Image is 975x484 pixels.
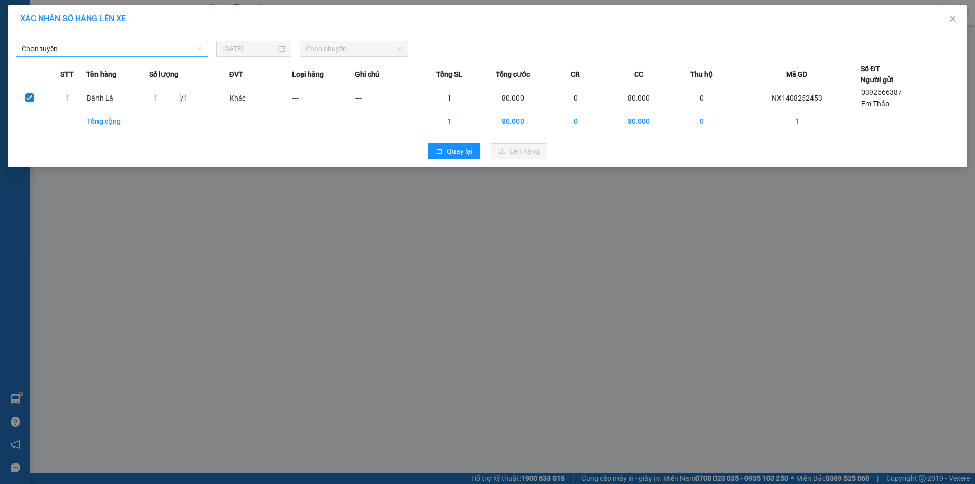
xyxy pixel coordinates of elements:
[149,86,229,110] td: / 1
[481,110,544,133] td: 80.000
[60,69,74,80] span: STT
[292,86,355,110] td: ---
[428,143,480,159] button: rollbackQuay lại
[418,110,481,133] td: 1
[306,41,402,56] span: Chọn chuyến
[22,41,202,56] span: Chọn tuyến
[938,5,967,34] button: Close
[436,69,462,80] span: Tổng SL
[229,69,243,80] span: ĐVT
[222,43,276,54] input: 14/08/2025
[544,86,607,110] td: 0
[447,146,472,157] span: Quay lại
[496,69,530,80] span: Tổng cước
[861,100,889,108] span: Em Thảo
[861,63,893,85] div: Số ĐT Người gửi
[571,69,580,80] span: CR
[949,15,957,23] span: close
[607,86,670,110] td: 80.000
[292,69,324,80] span: Loại hàng
[418,86,481,110] td: 1
[544,110,607,133] td: 0
[86,69,116,80] span: Tên hàng
[670,86,733,110] td: 0
[355,86,418,110] td: ---
[49,86,87,110] td: 1
[634,69,643,80] span: CC
[20,14,126,23] span: XÁC NHẬN SỐ HÀNG LÊN XE
[491,143,547,159] button: uploadLên hàng
[733,86,861,110] td: NX1408252453
[355,69,379,80] span: Ghi chú
[86,110,149,133] td: Tổng cộng
[481,86,544,110] td: 80.000
[229,86,292,110] td: Khác
[733,110,861,133] td: 1
[436,148,443,156] span: rollback
[690,69,713,80] span: Thu hộ
[86,86,149,110] td: Bánh Lá
[607,110,670,133] td: 80.000
[670,110,733,133] td: 0
[861,88,902,96] span: 0392566387
[786,69,807,80] span: Mã GD
[149,69,178,80] span: Số lượng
